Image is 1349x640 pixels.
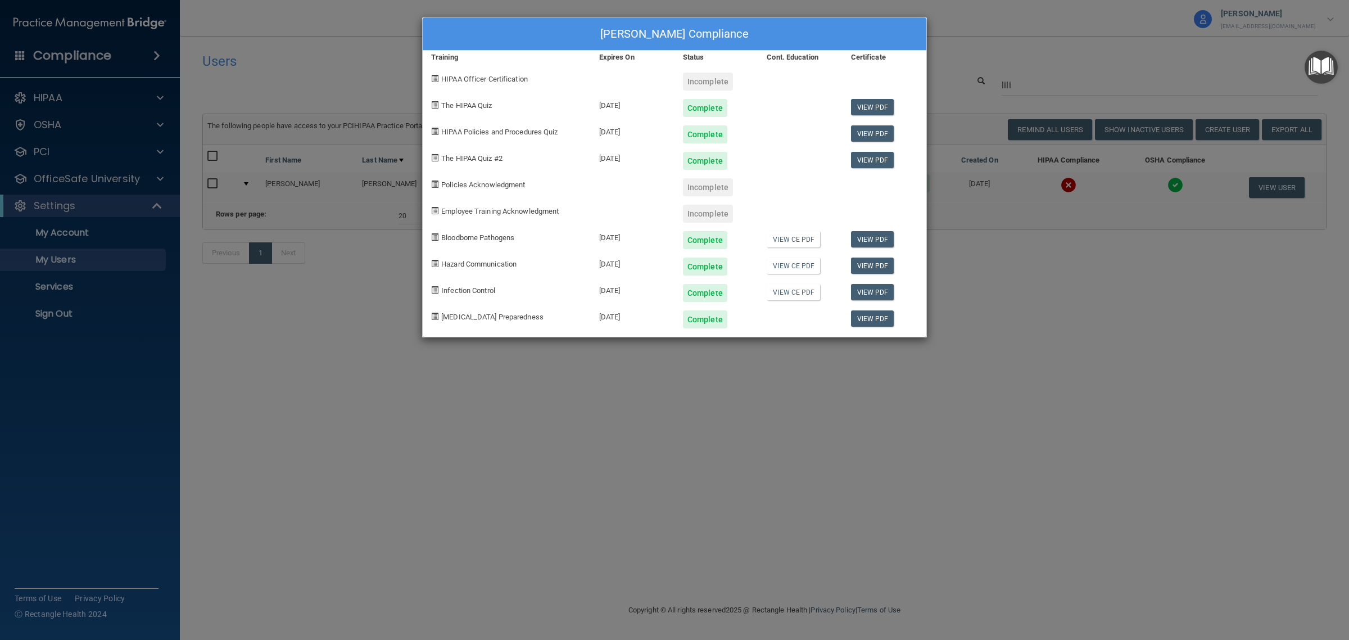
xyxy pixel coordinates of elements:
[591,249,674,276] div: [DATE]
[683,205,733,223] div: Incomplete
[683,125,727,143] div: Complete
[591,143,674,170] div: [DATE]
[591,91,674,117] div: [DATE]
[591,276,674,302] div: [DATE]
[851,231,894,247] a: View PDF
[441,207,559,215] span: Employee Training Acknowledgment
[1305,51,1338,84] button: Open Resource Center
[441,313,544,321] span: [MEDICAL_DATA] Preparedness
[851,284,894,300] a: View PDF
[591,223,674,249] div: [DATE]
[683,284,727,302] div: Complete
[423,18,926,51] div: [PERSON_NAME] Compliance
[441,128,558,136] span: HIPAA Policies and Procedures Quiz
[674,51,758,64] div: Status
[683,99,727,117] div: Complete
[843,51,926,64] div: Certificate
[851,258,894,274] a: View PDF
[441,286,495,295] span: Infection Control
[758,51,842,64] div: Cont. Education
[591,117,674,143] div: [DATE]
[767,258,820,274] a: View CE PDF
[851,99,894,115] a: View PDF
[591,51,674,64] div: Expires On
[683,310,727,328] div: Complete
[423,51,591,64] div: Training
[851,152,894,168] a: View PDF
[683,73,733,91] div: Incomplete
[683,152,727,170] div: Complete
[591,302,674,328] div: [DATE]
[767,231,820,247] a: View CE PDF
[441,154,503,163] span: The HIPAA Quiz #2
[441,181,525,189] span: Policies Acknowledgment
[683,178,733,196] div: Incomplete
[851,310,894,327] a: View PDF
[683,258,727,276] div: Complete
[441,260,517,268] span: Hazard Communication
[441,233,514,242] span: Bloodborne Pathogens
[441,75,528,83] span: HIPAA Officer Certification
[851,125,894,142] a: View PDF
[441,101,492,110] span: The HIPAA Quiz
[683,231,727,249] div: Complete
[767,284,820,300] a: View CE PDF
